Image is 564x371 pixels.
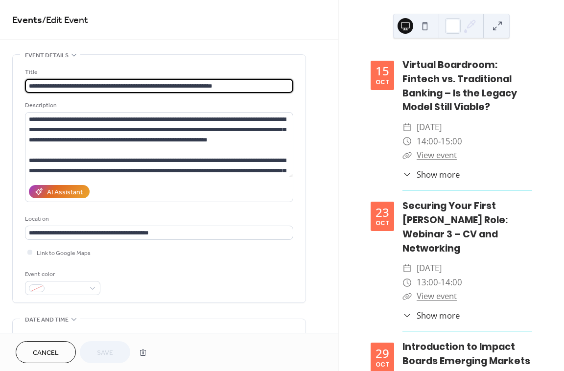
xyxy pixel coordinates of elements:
[42,11,88,30] span: / Edit Event
[402,135,412,149] div: ​
[402,168,460,181] button: ​Show more
[417,261,442,276] span: [DATE]
[25,214,291,224] div: Location
[25,331,55,342] div: Start date
[25,269,98,279] div: Event color
[402,199,508,255] a: Securing Your First [PERSON_NAME] Role: Webinar 3 – CV and Networking
[37,248,91,258] span: Link to Google Maps
[25,100,291,111] div: Description
[376,65,389,77] div: 15
[29,185,90,198] button: AI Assistant
[402,309,412,322] div: ​
[417,120,442,135] span: [DATE]
[402,168,412,181] div: ​
[438,276,441,290] span: -
[438,135,441,149] span: -
[402,289,412,303] div: ​
[376,348,389,359] div: 29
[402,309,460,322] button: ​Show more
[417,309,460,322] span: Show more
[376,220,389,226] div: Oct
[402,261,412,276] div: ​
[417,149,457,161] a: View event
[376,79,389,85] div: Oct
[417,276,438,290] span: 13:00
[417,135,438,149] span: 14:00
[402,276,412,290] div: ​
[12,11,42,30] a: Events
[47,187,83,198] div: AI Assistant
[402,120,412,135] div: ​
[25,315,69,325] span: Date and time
[33,348,59,358] span: Cancel
[16,341,76,363] button: Cancel
[417,290,457,301] a: View event
[25,50,69,61] span: Event details
[25,67,291,77] div: Title
[441,276,462,290] span: 14:00
[417,168,460,181] span: Show more
[441,135,462,149] span: 15:00
[402,340,530,368] a: Introduction to Impact Boards Emerging Markets
[376,362,389,368] div: Oct
[402,58,517,114] a: Virtual Boardroom: Fintech vs. Traditional Banking – Is the Legacy Model Still Viable?
[376,207,389,218] div: 23
[402,148,412,162] div: ​
[164,331,191,342] div: End date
